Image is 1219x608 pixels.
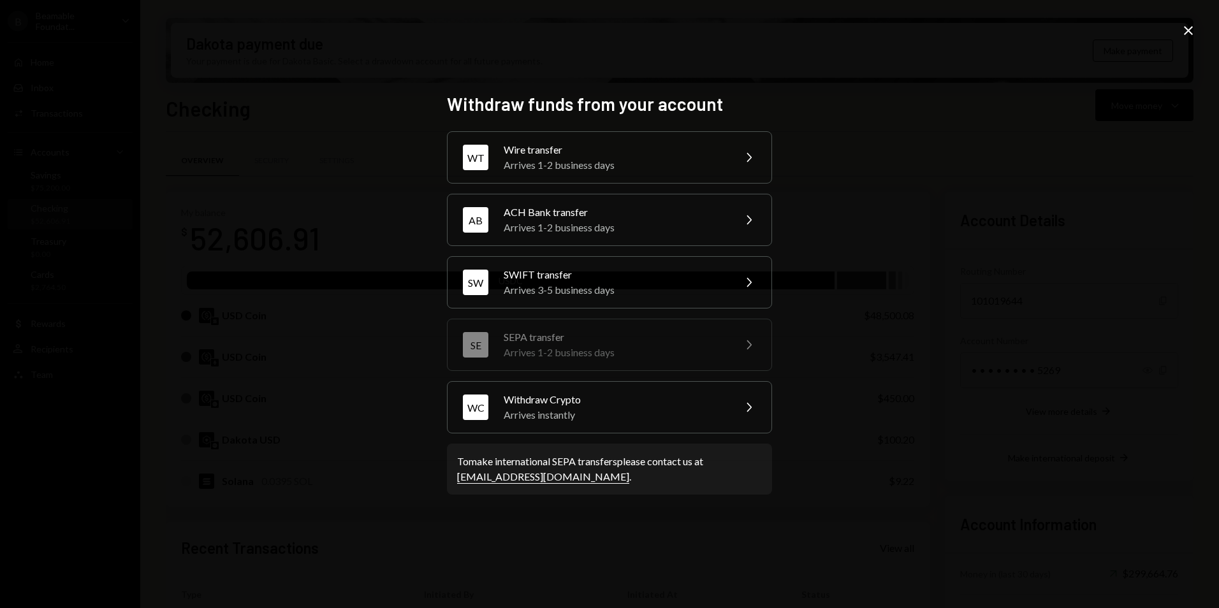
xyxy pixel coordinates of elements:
div: ACH Bank transfer [504,205,726,220]
div: Arrives 1-2 business days [504,157,726,173]
a: [EMAIL_ADDRESS][DOMAIN_NAME] [457,470,629,484]
div: WT [463,145,488,170]
div: WC [463,394,488,420]
button: WCWithdraw CryptoArrives instantly [447,381,772,433]
div: SEPA transfer [504,329,726,345]
button: SWSWIFT transferArrives 3-5 business days [447,256,772,308]
div: Arrives 1-2 business days [504,345,726,360]
button: WTWire transferArrives 1-2 business days [447,131,772,184]
div: AB [463,207,488,233]
div: Arrives 1-2 business days [504,220,726,235]
div: Arrives instantly [504,407,726,423]
div: SWIFT transfer [504,267,726,282]
div: Withdraw Crypto [504,392,726,407]
div: Arrives 3-5 business days [504,282,726,298]
h2: Withdraw funds from your account [447,92,772,117]
div: To make international SEPA transfers please contact us at . [457,454,762,484]
div: SE [463,332,488,358]
div: SW [463,270,488,295]
button: SESEPA transferArrives 1-2 business days [447,319,772,371]
button: ABACH Bank transferArrives 1-2 business days [447,194,772,246]
div: Wire transfer [504,142,726,157]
